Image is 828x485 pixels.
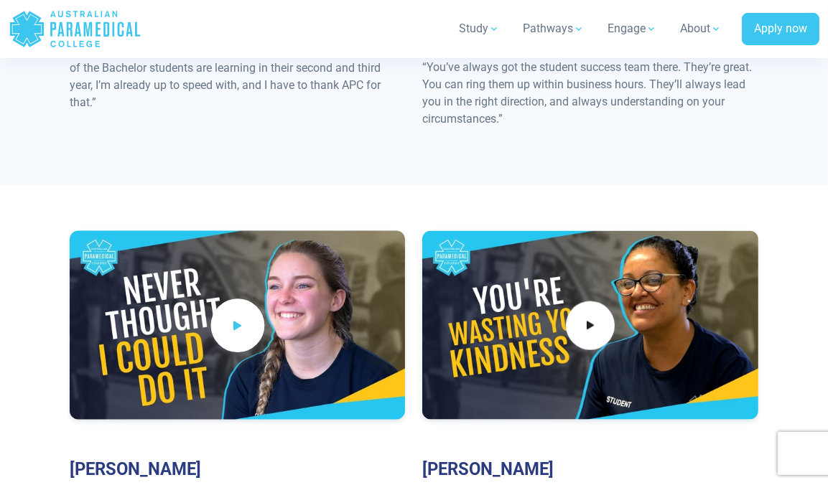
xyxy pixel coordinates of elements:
p: “By doing the Diploma first is actually an advantage. What some of the Bachelor students are lear... [70,42,406,111]
h3: [PERSON_NAME] [70,459,406,480]
a: Pathways [514,9,593,49]
p: “You’ve always got the student success team there. They’re great. You can ring them up within bus... [422,59,758,128]
h3: [PERSON_NAME] [422,459,758,480]
a: Apply now [742,13,819,46]
a: Study [450,9,508,49]
a: Australian Paramedical College [9,6,141,52]
a: About [671,9,730,49]
a: Engage [599,9,666,49]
